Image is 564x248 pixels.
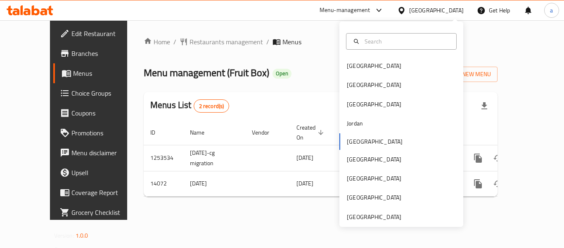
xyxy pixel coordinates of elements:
span: [DATE] [296,152,313,163]
div: Total records count [194,99,230,113]
button: more [468,174,488,194]
span: Menus [73,68,137,78]
div: [GEOGRAPHIC_DATA] [347,174,401,183]
span: Coupons [71,108,137,118]
div: [GEOGRAPHIC_DATA] [347,80,401,89]
div: Open [273,69,291,79]
a: Coverage Report [53,183,144,202]
a: Promotions [53,123,144,143]
button: more [468,148,488,168]
span: Upsell [71,168,137,178]
nav: breadcrumb [144,37,498,47]
li: / [266,37,269,47]
span: Open [273,70,291,77]
div: Jordan [347,119,363,128]
a: Home [144,37,170,47]
a: Menu disclaimer [53,143,144,163]
span: a [550,6,553,15]
button: Change Status [488,148,508,168]
span: Menu management ( Fruit Box ) [144,63,269,82]
a: Choice Groups [53,83,144,103]
td: [DATE]-cg migration [183,145,245,171]
a: Upsell [53,163,144,183]
h2: Menus List [150,99,229,113]
a: Coupons [53,103,144,123]
td: 14072 [144,171,183,196]
div: [GEOGRAPHIC_DATA] [347,193,401,202]
li: / [173,37,176,47]
span: Created On [296,123,326,142]
div: [GEOGRAPHIC_DATA] [347,61,401,70]
span: Coverage Report [71,188,137,197]
a: Branches [53,43,144,63]
span: Branches [71,48,137,58]
span: Menu disclaimer [71,148,137,158]
span: [DATE] [296,178,313,189]
span: Add New Menu [440,69,491,79]
span: Restaurants management [190,37,263,47]
span: Version: [54,230,74,241]
span: 2 record(s) [194,102,229,110]
span: Name [190,128,215,137]
a: Menus [53,63,144,83]
span: Menus [282,37,301,47]
span: Promotions [71,128,137,138]
span: Grocery Checklist [71,207,137,217]
div: Export file [474,96,494,116]
td: [DATE] [183,171,245,196]
span: Edit Restaurant [71,29,137,39]
a: Restaurants management [180,37,263,47]
a: Grocery Checklist [53,202,144,222]
td: 1253534 [144,145,183,171]
button: Add New Menu [434,67,498,82]
input: Search [361,37,451,46]
div: [GEOGRAPHIC_DATA] [347,212,401,222]
div: Menu-management [320,5,370,15]
span: 1.0.0 [76,230,88,241]
span: Choice Groups [71,88,137,98]
a: Edit Restaurant [53,24,144,43]
div: [GEOGRAPHIC_DATA] [347,100,401,109]
div: [GEOGRAPHIC_DATA] [409,6,464,15]
span: ID [150,128,166,137]
div: [GEOGRAPHIC_DATA] [347,155,401,164]
span: Vendor [252,128,280,137]
button: Change Status [488,174,508,194]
